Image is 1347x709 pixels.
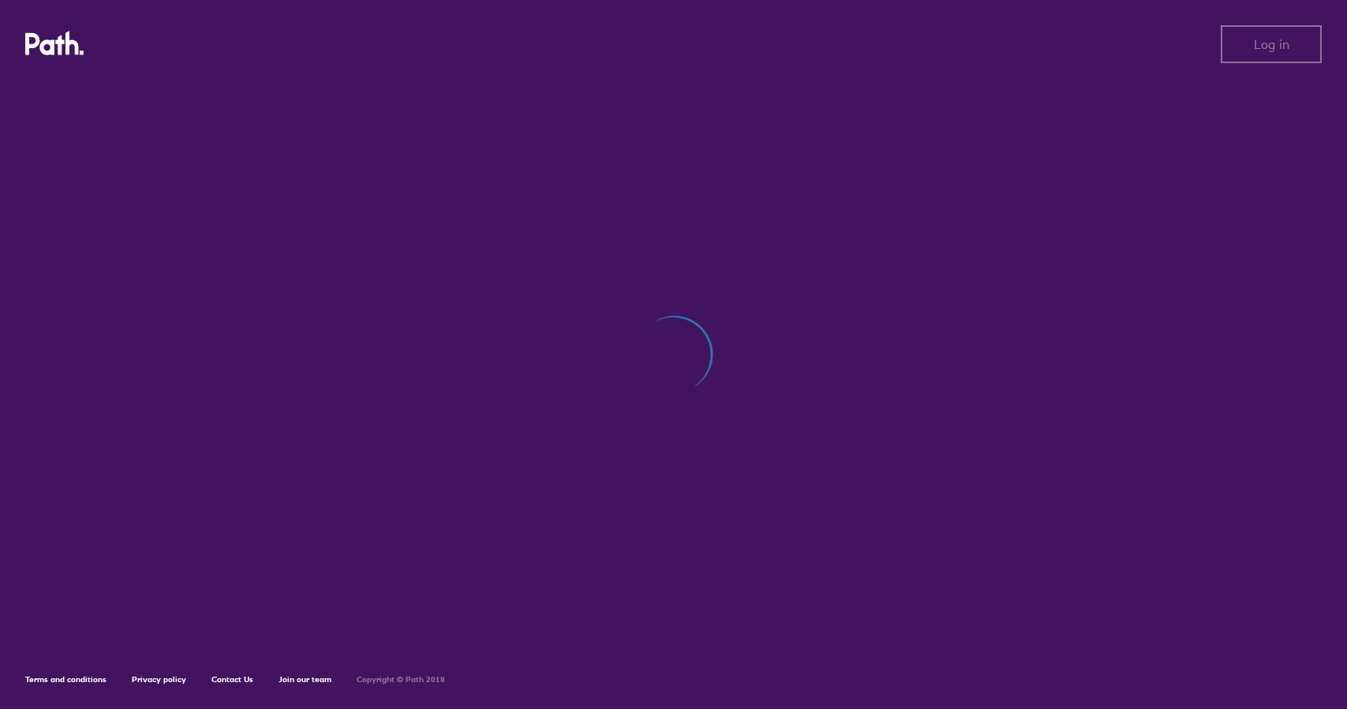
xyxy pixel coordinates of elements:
[1221,25,1322,63] button: Log in
[279,674,331,685] a: Join our team
[132,674,186,685] a: Privacy policy
[25,674,107,685] a: Terms and conditions
[1254,37,1289,51] span: Log in
[211,674,253,685] a: Contact Us
[357,675,445,685] h6: Copyright © Path 2018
